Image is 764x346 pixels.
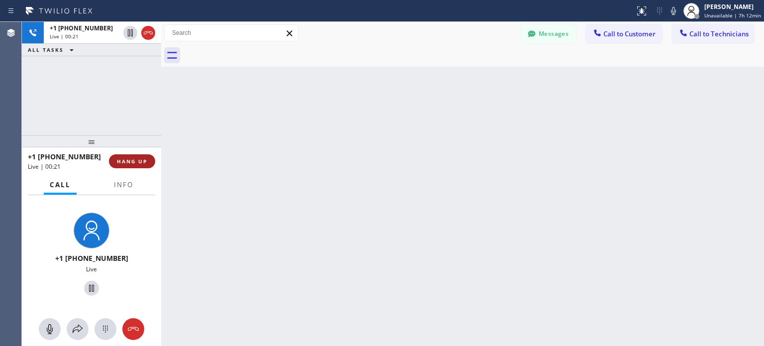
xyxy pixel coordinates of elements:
button: Info [108,175,139,195]
span: +1 [PHONE_NUMBER] [28,152,101,161]
button: Call to Customer [586,24,662,43]
button: Mute [39,318,61,340]
span: Call to Customer [603,29,656,38]
button: Hold Customer [123,26,137,40]
button: Call to Technicians [672,24,754,43]
button: Hang up [122,318,144,340]
span: Live | 00:21 [50,33,79,40]
button: Open directory [67,318,89,340]
span: Live [86,265,97,273]
span: Info [114,180,133,189]
button: Hold Customer [84,281,99,296]
span: Unavailable | 7h 12min [704,12,761,19]
span: Call to Technicians [689,29,749,38]
button: HANG UP [109,154,155,168]
span: Call [50,180,71,189]
input: Search [165,25,298,41]
button: Open dialpad [95,318,116,340]
button: Hang up [141,26,155,40]
button: Mute [667,4,680,18]
span: +1 [PHONE_NUMBER] [50,24,113,32]
div: [PERSON_NAME] [704,2,761,11]
span: +1 [PHONE_NUMBER] [55,253,128,263]
span: ALL TASKS [28,46,64,53]
span: Live | 00:21 [28,162,61,171]
button: Call [44,175,77,195]
span: HANG UP [117,158,147,165]
button: ALL TASKS [22,44,84,56]
button: Messages [521,24,576,43]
